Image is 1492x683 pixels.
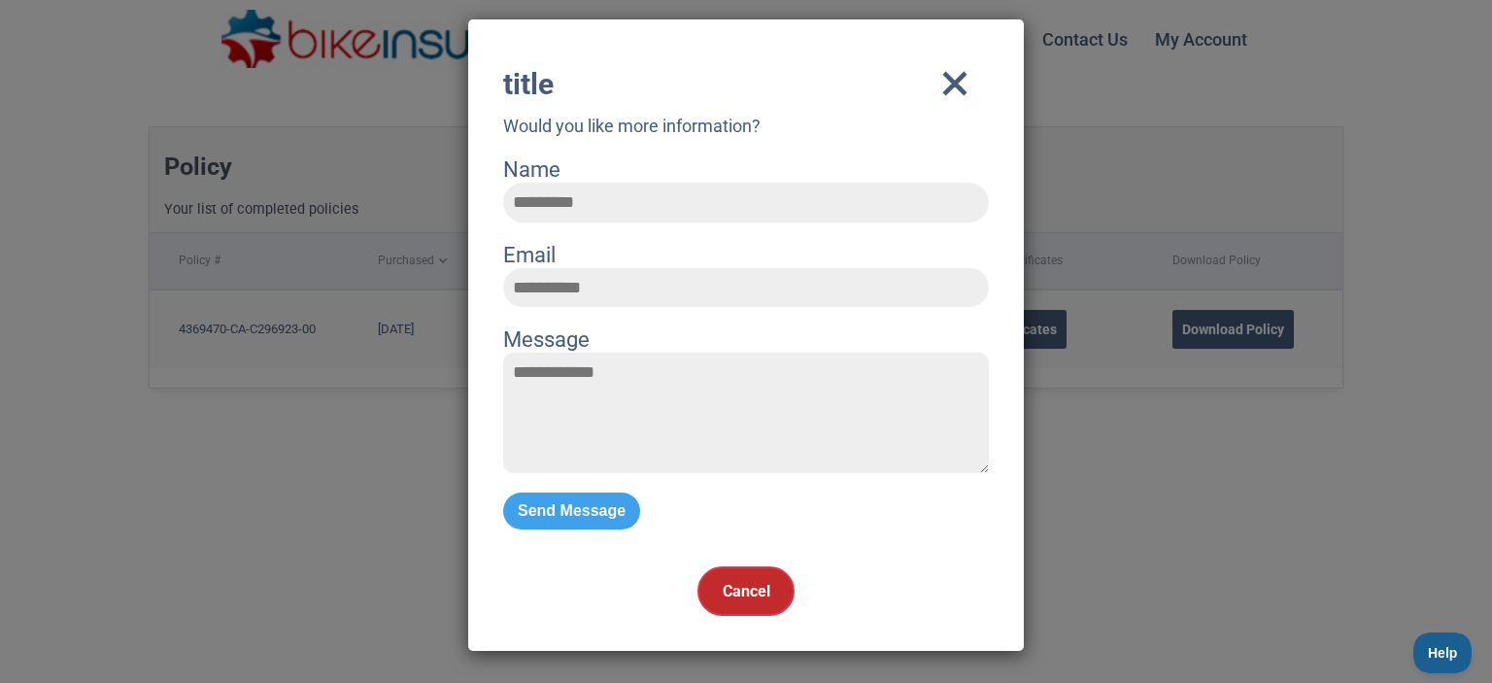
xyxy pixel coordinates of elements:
label: Email [503,242,989,268]
iframe: Toggle Customer Support [1413,632,1473,673]
div: title [503,71,554,97]
label: Name [503,156,989,183]
a: Cancel [697,566,795,616]
p: Would you like more information? [503,113,989,139]
button: Send Message [503,493,640,529]
i: close [921,54,989,113]
label: Message [503,326,989,353]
